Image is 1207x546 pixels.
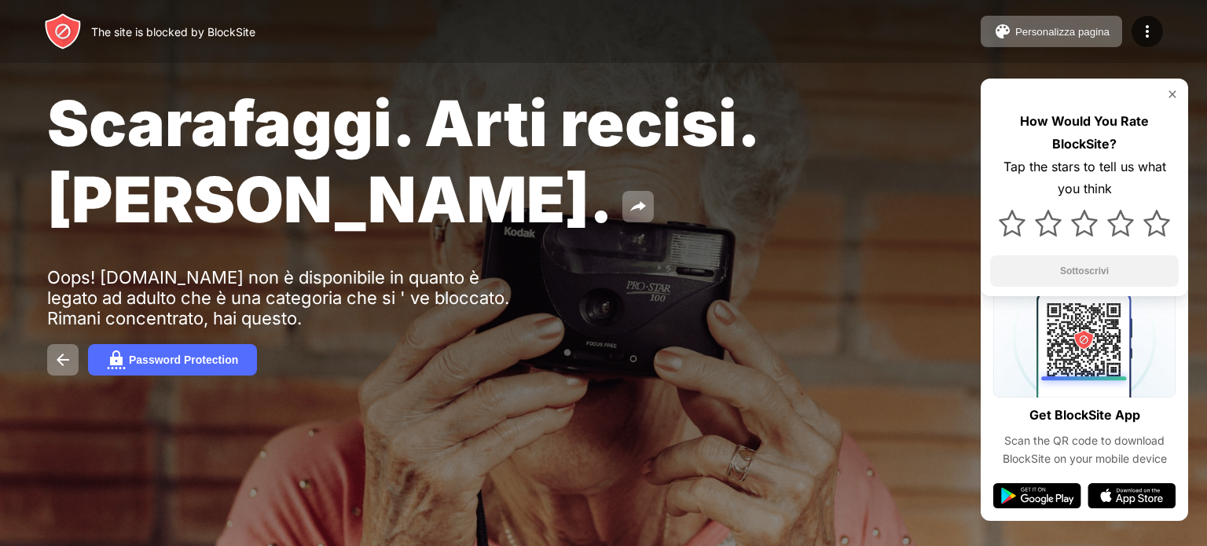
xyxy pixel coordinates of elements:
[629,197,648,216] img: share.svg
[88,344,257,376] button: Password Protection
[53,350,72,369] img: back.svg
[990,255,1179,287] button: Sottoscrivi
[1035,210,1062,236] img: star.svg
[1088,483,1176,508] img: app-store.svg
[1166,88,1179,101] img: rate-us-close.svg
[47,85,757,237] span: Scarafaggi. Arti recisi. [PERSON_NAME].
[1015,26,1110,38] div: Personalizza pagina
[129,354,238,366] div: Password Protection
[47,267,533,328] div: Oops! [DOMAIN_NAME] non è disponibile in quanto è legato ad adulto che è una categoria che si ' v...
[990,156,1179,201] div: Tap the stars to tell us what you think
[1143,210,1170,236] img: star.svg
[1107,210,1134,236] img: star.svg
[999,210,1025,236] img: star.svg
[1138,22,1157,41] img: menu-icon.svg
[981,16,1122,47] button: Personalizza pagina
[993,483,1081,508] img: google-play.svg
[44,13,82,50] img: header-logo.svg
[107,350,126,369] img: password.svg
[993,22,1012,41] img: pallet.svg
[1071,210,1098,236] img: star.svg
[990,110,1179,156] div: How Would You Rate BlockSite?
[91,25,255,38] div: The site is blocked by BlockSite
